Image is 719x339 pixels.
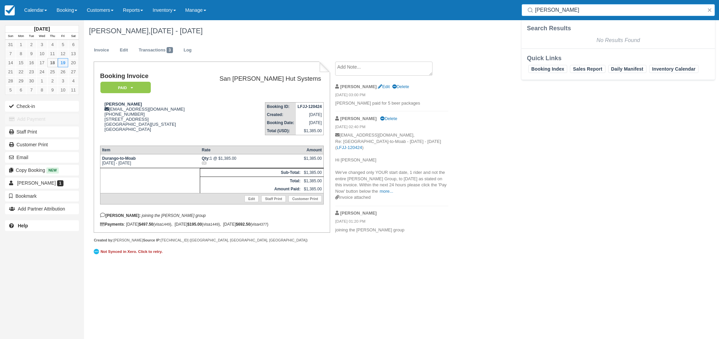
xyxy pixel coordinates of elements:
[265,127,296,135] th: Total (USD):
[37,58,47,67] a: 17
[143,238,161,242] strong: Source IP:
[5,49,16,58] a: 7
[340,116,377,121] strong: [PERSON_NAME]
[302,177,324,185] td: $1,385.00
[335,194,448,201] div: Invoice attached
[100,146,200,154] th: Item
[304,156,322,166] div: $1,385.00
[608,65,646,73] a: Daily Manifest
[47,49,58,58] a: 11
[94,238,114,242] strong: Created by:
[236,222,250,227] strong: $692.50
[202,161,301,165] em: (())
[259,222,267,226] small: 4377
[16,67,26,76] a: 22
[58,33,68,40] th: Fri
[18,223,28,228] b: Help
[100,82,151,93] em: Paid
[26,40,37,49] a: 2
[527,24,710,32] div: Search Results
[16,40,26,49] a: 1
[37,85,47,95] a: 8
[100,102,199,140] div: [EMAIL_ADDRESS][DOMAIN_NAME] [PHONE_NUMBER] [STREET_ADDRESS] [GEOGRAPHIC_DATA][US_STATE] [GEOGRAP...
[5,58,16,67] a: 14
[102,156,136,161] strong: Durango-to-Moab
[5,220,79,231] a: Help
[265,103,296,111] th: Booking ID:
[16,76,26,85] a: 29
[380,116,397,121] a: Delete
[200,185,302,193] th: Amount Paid:
[100,73,199,80] h1: Booking Invoice
[17,180,56,186] span: [PERSON_NAME]
[58,67,68,76] a: 26
[265,119,296,127] th: Booking Date:
[94,238,330,243] div: [PERSON_NAME] [TECHNICAL_ID] ([GEOGRAPHIC_DATA], [GEOGRAPHIC_DATA], [GEOGRAPHIC_DATA])
[16,49,26,58] a: 8
[47,67,58,76] a: 25
[379,189,393,194] a: more...
[296,127,324,135] td: $1,385.00
[47,33,58,40] th: Thu
[265,111,296,119] th: Created:
[26,76,37,85] a: 30
[200,146,302,154] th: Rate
[5,40,16,49] a: 31
[335,92,448,100] em: [DATE] 03:00 PM
[46,167,59,173] span: New
[200,168,302,177] th: Sub-Total:
[100,154,200,168] td: [DATE] - [DATE]
[5,139,79,150] a: Customer Print
[26,67,37,76] a: 23
[26,85,37,95] a: 7
[5,203,79,214] button: Add Partner Attribution
[142,213,206,218] em: joining the [PERSON_NAME] group
[302,168,324,177] td: $1,385.00
[26,58,37,67] a: 16
[58,76,68,85] a: 3
[68,49,79,58] a: 13
[302,185,324,193] td: $1,385.00
[58,49,68,58] a: 12
[335,100,448,107] p: [PERSON_NAME] paid for 5 beer packages
[68,76,79,85] a: 4
[37,76,47,85] a: 1
[200,154,302,168] td: 1 @ $1,385.00
[5,126,79,137] a: Staff Print
[115,44,133,57] a: Edit
[296,111,324,119] td: [DATE]
[335,219,448,226] em: [DATE] 01:20 PM
[5,101,79,112] button: Check-in
[5,76,16,85] a: 28
[100,213,141,218] strong: [PERSON_NAME]:
[37,40,47,49] a: 3
[16,85,26,95] a: 6
[68,85,79,95] a: 11
[187,222,202,227] strong: $195.00
[5,67,16,76] a: 21
[340,84,377,89] strong: [PERSON_NAME]
[5,5,15,15] img: checkfront-main-nav-mini-logo.png
[5,85,16,95] a: 5
[26,49,37,58] a: 9
[34,26,50,32] strong: [DATE]
[202,156,210,161] strong: Qty
[26,33,37,40] th: Tue
[5,165,79,176] button: Copy Booking New
[5,152,79,163] button: Email
[58,58,68,67] a: 19
[535,4,704,16] input: Search ( / )
[167,47,173,53] span: 3
[335,227,448,233] p: joining the [PERSON_NAME] group
[261,195,286,202] a: Staff Print
[94,248,164,255] a: Not Synced in Xero. Click to retry.
[47,85,58,95] a: 9
[100,222,324,227] div: : [DATE] (visa ), [DATE] (visa ), [DATE] (visa )
[100,81,148,94] a: Paid
[16,33,26,40] th: Mon
[528,65,567,73] a: Booking Index
[302,146,324,154] th: Amount
[57,180,63,186] span: 1
[201,75,321,82] h2: San [PERSON_NAME] Hut Systems
[58,40,68,49] a: 5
